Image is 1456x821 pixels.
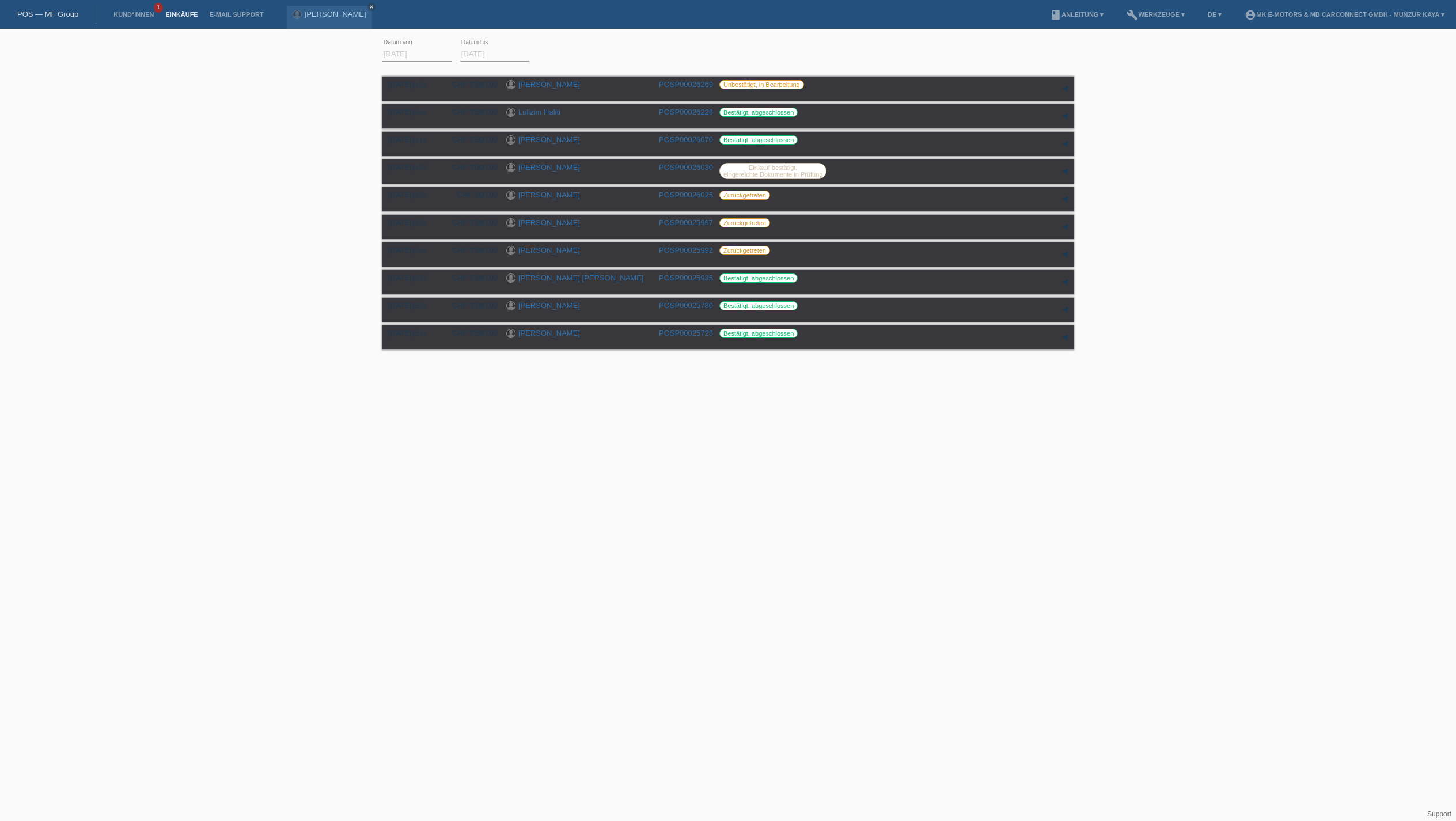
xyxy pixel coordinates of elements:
[719,301,798,310] label: Bestätigt, abgeschlossen
[1121,11,1190,18] a: buildWerkzeuge ▾
[443,301,498,310] div: CHF 3'190.00
[659,329,713,337] a: POSP00025723
[443,246,498,254] div: CHF 3'390.00
[659,273,713,282] a: POSP00025935
[659,246,713,254] a: POSP00025992
[1127,9,1138,21] i: build
[1056,273,1074,291] div: auf-/zuklappen
[443,329,498,337] div: CHF 2'590.00
[367,3,376,11] a: close
[518,191,580,199] a: [PERSON_NAME]
[1427,810,1451,818] a: Support
[1056,301,1074,318] div: auf-/zuklappen
[719,246,770,255] label: Zurückgetreten
[443,273,498,282] div: CHF 2'990.00
[412,275,426,282] span: 12:57
[1044,11,1109,18] a: bookAnleitung ▾
[204,11,270,18] a: E-Mail Support
[412,192,426,199] span: 13:50
[388,135,434,144] div: [DATE]
[443,135,498,144] div: CHF 2'500.00
[1050,9,1061,21] i: book
[17,10,78,18] a: POS — MF Group
[443,218,498,227] div: CHF 3'390.00
[388,80,434,89] div: [DATE]
[412,220,426,226] span: 13:02
[659,191,713,199] a: POSP00026025
[1056,108,1074,125] div: auf-/zuklappen
[659,135,713,144] a: POSP00026070
[388,246,434,254] div: [DATE]
[518,108,560,116] a: Lulizim Haliti
[443,191,498,199] div: CHF 300.00
[719,80,804,89] label: Unbestätigt, in Bearbeitung
[1056,163,1074,180] div: auf-/zuklappen
[108,11,160,18] a: Kund*innen
[659,301,713,310] a: POSP00025780
[518,163,580,172] a: [PERSON_NAME]
[160,11,203,18] a: Einkäufe
[719,135,798,145] label: Bestätigt, abgeschlossen
[369,4,374,10] i: close
[1056,191,1074,208] div: auf-/zuklappen
[1056,246,1074,263] div: auf-/zuklappen
[305,10,366,18] a: [PERSON_NAME]
[388,218,434,227] div: [DATE]
[412,330,426,337] span: 15:11
[412,248,426,254] span: 12:04
[1202,11,1227,18] a: DE ▾
[518,80,580,89] a: [PERSON_NAME]
[518,246,580,254] a: [PERSON_NAME]
[1056,218,1074,235] div: auf-/zuklappen
[518,218,580,227] a: [PERSON_NAME]
[388,273,434,282] div: [DATE]
[1245,9,1256,21] i: account_circle
[388,191,434,199] div: [DATE]
[388,108,434,116] div: [DATE]
[154,3,163,13] span: 1
[1239,11,1450,18] a: account_circleMK E-MOTORS & MB CarConnect GmbH - Munzur Kaya ▾
[1056,135,1074,153] div: auf-/zuklappen
[412,165,426,171] span: 14:55
[518,273,643,282] a: [PERSON_NAME] [PERSON_NAME]
[1056,329,1074,346] div: auf-/zuklappen
[412,303,426,309] span: 15:26
[518,135,580,144] a: [PERSON_NAME]
[388,329,434,337] div: [DATE]
[412,137,426,143] span: 14:18
[443,108,498,116] div: CHF 3'590.00
[518,329,580,337] a: [PERSON_NAME]
[719,218,770,227] label: Zurückgetreten
[412,82,426,88] span: 14:29
[659,218,713,227] a: POSP00025997
[1056,80,1074,97] div: auf-/zuklappen
[518,301,580,310] a: [PERSON_NAME]
[659,108,713,116] a: POSP00026228
[719,191,770,200] label: Zurückgetreten
[719,108,798,117] label: Bestätigt, abgeschlossen
[719,273,798,283] label: Bestätigt, abgeschlossen
[719,329,798,338] label: Bestätigt, abgeschlossen
[412,109,426,116] span: 16:04
[388,163,434,172] div: [DATE]
[719,163,826,179] label: Einkauf bestätigt, eingereichte Dokumente in Prüfung
[659,80,713,89] a: POSP00026269
[443,163,498,172] div: CHF 3'000.00
[659,163,713,172] a: POSP00026030
[388,301,434,310] div: [DATE]
[443,80,498,89] div: CHF 2'990.00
